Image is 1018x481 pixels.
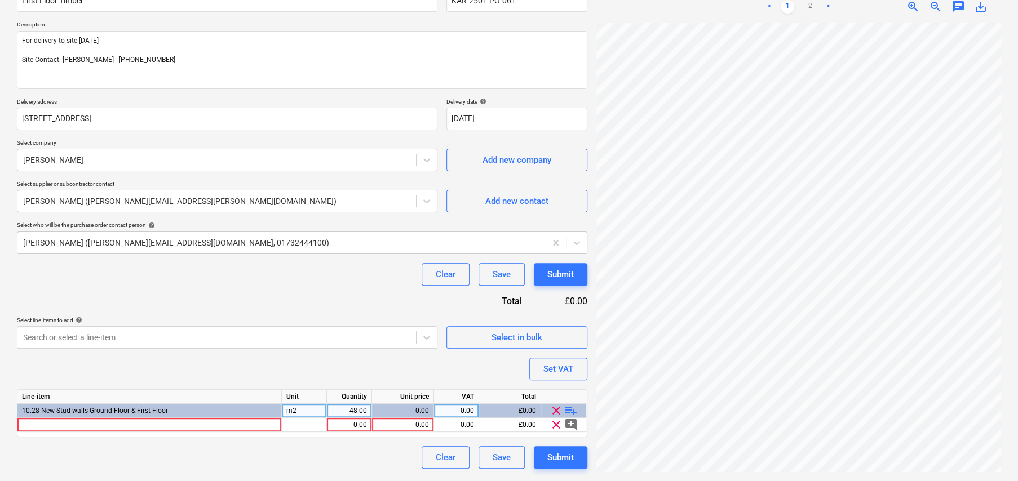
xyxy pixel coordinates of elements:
[446,190,587,212] button: Add new contact
[547,450,574,465] div: Submit
[17,180,437,190] p: Select supplier or subcontractor contact
[564,404,578,417] span: playlist_add
[446,326,587,349] button: Select in bulk
[436,267,455,282] div: Clear
[564,418,578,431] span: add_comment
[439,418,474,432] div: 0.00
[17,139,437,149] p: Select company
[282,390,327,404] div: Unit
[479,404,541,418] div: £0.00
[479,390,541,404] div: Total
[327,390,372,404] div: Quantity
[493,450,511,465] div: Save
[446,98,587,105] div: Delivery date
[331,404,367,418] div: 48.00
[439,404,474,418] div: 0.00
[550,404,563,417] span: clear
[17,317,437,324] div: Select line-items to add
[441,295,540,308] div: Total
[534,446,587,469] button: Submit
[17,21,587,30] p: Description
[331,418,367,432] div: 0.00
[479,418,541,432] div: £0.00
[529,358,587,380] button: Set VAT
[540,295,587,308] div: £0.00
[22,407,168,415] span: 10.28 New Stud walls Ground Floor & First Floor
[17,221,587,229] div: Select who will be the purchase order contact person
[550,418,563,431] span: clear
[17,98,437,108] p: Delivery address
[962,427,1018,481] iframe: Chat Widget
[377,404,429,418] div: 0.00
[73,317,82,323] span: help
[422,263,470,286] button: Clear
[434,390,479,404] div: VAT
[377,418,429,432] div: 0.00
[282,404,327,418] div: m2
[17,390,282,404] div: Line-item
[547,267,574,282] div: Submit
[543,362,573,376] div: Set VAT
[534,263,587,286] button: Submit
[372,390,434,404] div: Unit price
[436,450,455,465] div: Clear
[17,108,437,130] input: Delivery address
[493,267,511,282] div: Save
[477,98,486,105] span: help
[146,222,155,229] span: help
[422,446,470,469] button: Clear
[483,153,551,167] div: Add new company
[479,446,525,469] button: Save
[492,330,542,345] div: Select in bulk
[446,149,587,171] button: Add new company
[17,31,587,89] textarea: For delivery to site [DATE] Site Contact: [PERSON_NAME] - [PHONE_NUMBER]
[446,108,587,130] input: Delivery date not specified
[479,263,525,286] button: Save
[485,194,548,208] div: Add new contact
